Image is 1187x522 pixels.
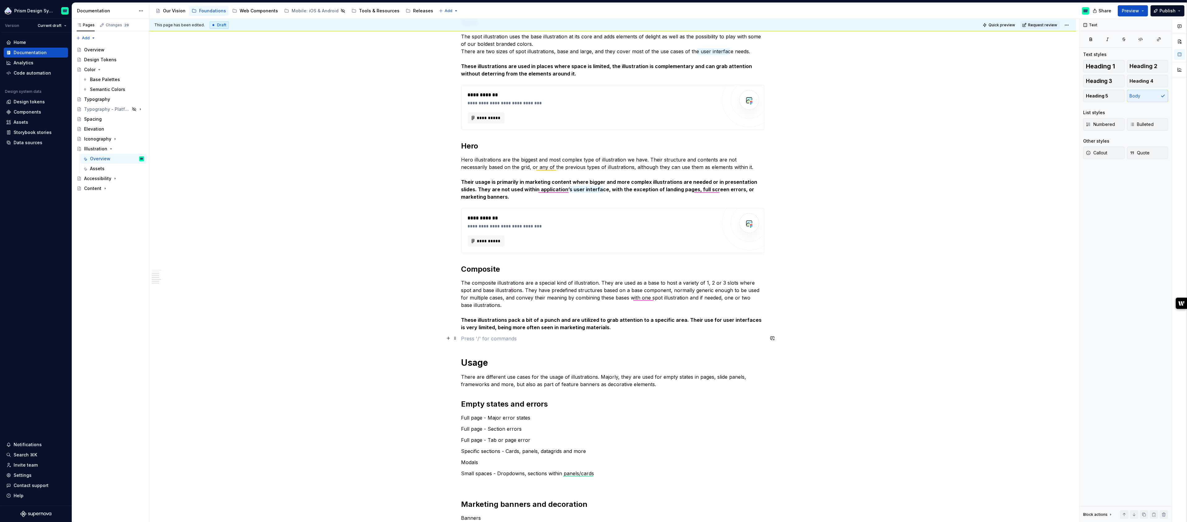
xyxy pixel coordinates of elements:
[1028,23,1057,28] span: Request review
[461,425,764,433] p: Full page - Section errors
[461,470,764,477] p: Small spaces - Dropdowns, sections within panels/cards
[74,174,147,183] a: Accessibility
[14,50,47,56] div: Documentation
[4,491,68,501] button: Help
[1020,21,1060,29] button: Request review
[461,357,764,368] h1: Usage
[1083,60,1125,72] button: Heading 1
[282,6,348,16] a: Mobile: iOS & Android
[461,63,754,77] strong: These illustrations are used in places where space is limited, the illustration is complementary ...
[4,97,68,107] a: Design tokens
[1083,90,1125,102] button: Heading 5
[4,37,68,47] a: Home
[14,60,33,66] div: Analytics
[1,4,70,17] button: Prism Design SystemEmiliano Rodriguez
[1086,150,1107,156] span: Callout
[4,127,68,137] a: Storybook stories
[1083,51,1107,58] div: Text styles
[1083,118,1125,131] button: Numbered
[84,57,117,63] div: Design Tokens
[1083,75,1125,87] button: Heading 3
[1130,78,1154,84] span: Heading 4
[4,117,68,127] a: Assets
[461,514,764,522] p: Banners
[4,7,12,15] img: 106765b7-6fc4-4b5d-8be0-32f944830029.png
[230,6,280,16] a: Web Components
[4,58,68,68] a: Analytics
[80,154,147,164] a: OverviewEmiliano Rodriguez
[240,8,278,14] div: Web Components
[5,23,19,28] div: Version
[1083,147,1125,159] button: Callout
[461,33,764,77] p: The spot illustration uses the base illustration at its core and adds elements of delight as well...
[445,8,452,13] span: Add
[5,89,41,94] div: Design system data
[1127,118,1168,131] button: Bulleted
[4,48,68,58] a: Documentation
[1127,60,1168,72] button: Heading 2
[292,8,339,14] div: Mobile: iOS & Android
[153,6,188,16] a: Our Vision
[199,8,226,14] div: Foundations
[14,442,42,448] div: Notifications
[14,462,38,468] div: Invite team
[1159,8,1176,14] span: Publish
[90,166,105,172] div: Assets
[74,134,147,144] a: Iconography
[1082,7,1089,15] img: Emiliano Rodriguez
[1122,8,1139,14] span: Preview
[154,23,205,28] span: This page has been edited.
[84,185,101,192] div: Content
[14,452,37,458] div: Search ⌘K
[461,459,764,466] p: Modals
[74,65,147,75] a: Color
[461,399,764,409] h2: Empty states and errors
[1127,75,1168,87] button: Heading 4
[74,104,147,114] a: Typography - Platform
[84,67,96,73] div: Color
[1083,110,1105,116] div: List styles
[153,5,436,17] div: Page tree
[163,8,186,14] div: Our Vision
[4,450,68,460] button: Search ⌘K
[14,8,54,14] div: Prism Design System
[4,481,68,490] button: Contact support
[84,136,111,142] div: Iconography
[189,6,228,16] a: Foundations
[4,138,68,148] a: Data sources
[84,175,111,182] div: Accessibility
[1086,63,1115,69] span: Heading 1
[139,156,144,161] img: Emiliano Rodriguez
[84,126,104,132] div: Elevation
[1083,510,1113,519] div: Block actions
[1083,138,1109,144] div: Other styles
[74,55,147,65] a: Design Tokens
[74,183,147,193] a: Content
[4,107,68,117] a: Components
[1083,512,1108,517] div: Block actions
[461,373,764,388] p: There are different use cases for the usage of illustrations. Majorly, they are used for empty st...
[359,8,399,14] div: Tools & Resources
[84,96,110,102] div: Typography
[403,6,436,16] a: Releases
[1130,121,1154,127] span: Bulleted
[461,414,764,421] p: Full page - Major error states
[14,109,41,115] div: Components
[90,86,125,93] div: Semantic Colors
[74,114,147,124] a: Spacing
[123,23,130,28] span: 29
[84,47,105,53] div: Overview
[461,141,764,151] h2: Hero
[349,6,402,16] a: Tools & Resources
[4,68,68,78] a: Code automation
[1099,8,1111,14] span: Share
[14,119,28,125] div: Assets
[77,23,95,28] div: Pages
[1090,5,1115,16] button: Share
[80,75,147,84] a: Base Palettes
[437,6,460,15] button: Add
[461,499,764,509] h2: Marketing banners and decoration
[210,21,229,29] div: Draft
[74,45,147,55] a: Overview
[1086,121,1115,127] span: Numbered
